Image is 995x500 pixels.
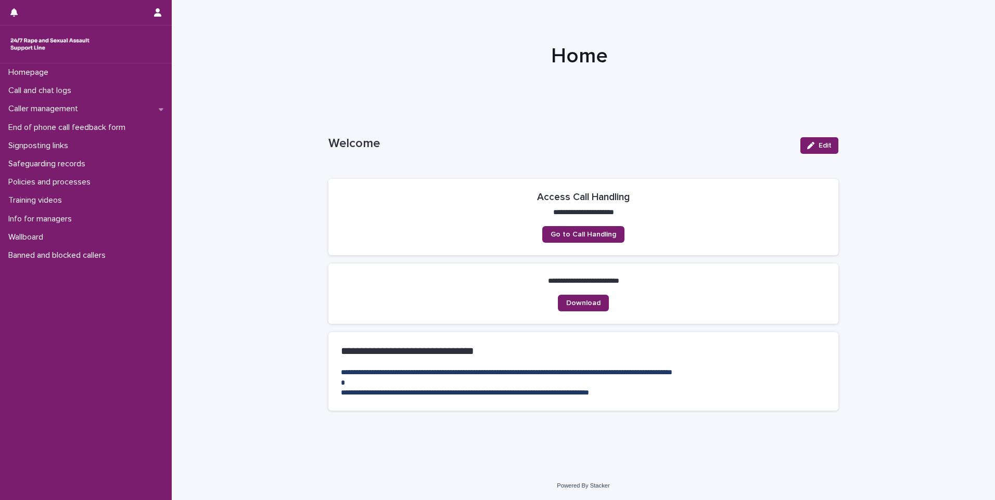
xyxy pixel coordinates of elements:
[566,299,601,307] span: Download
[819,142,832,149] span: Edit
[4,86,80,96] p: Call and chat logs
[537,191,630,203] h2: Access Call Handling
[4,104,86,114] p: Caller management
[4,195,70,205] p: Training videos
[558,295,609,311] a: Download
[4,68,57,77] p: Homepage
[4,214,80,224] p: Info for managers
[325,44,835,69] h1: Home
[551,231,616,238] span: Go to Call Handling
[4,232,52,242] p: Wallboard
[800,137,838,154] button: Edit
[542,226,624,243] a: Go to Call Handling
[4,141,76,151] p: Signposting links
[8,34,92,55] img: rhQMoQhaT3yELyF149Cw
[4,159,94,169] p: Safeguarding records
[4,123,134,133] p: End of phone call feedback form
[557,482,609,489] a: Powered By Stacker
[4,177,99,187] p: Policies and processes
[4,251,114,260] p: Banned and blocked callers
[328,136,792,151] p: Welcome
